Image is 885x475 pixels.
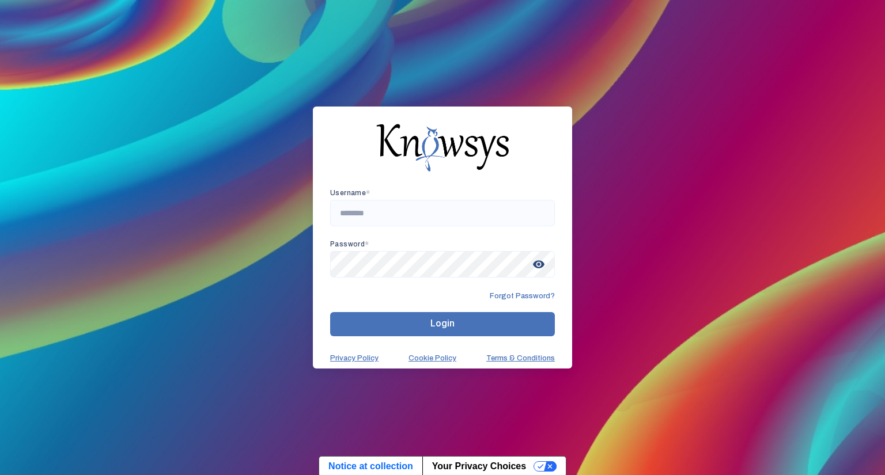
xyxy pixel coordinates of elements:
[330,312,555,336] button: Login
[486,354,555,363] a: Terms & Conditions
[430,318,455,329] span: Login
[330,354,379,363] a: Privacy Policy
[330,189,370,197] app-required-indication: Username
[409,354,456,363] a: Cookie Policy
[330,240,369,248] app-required-indication: Password
[528,254,549,275] span: visibility
[376,124,509,171] img: knowsys-logo.png
[490,291,555,301] span: Forgot Password?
